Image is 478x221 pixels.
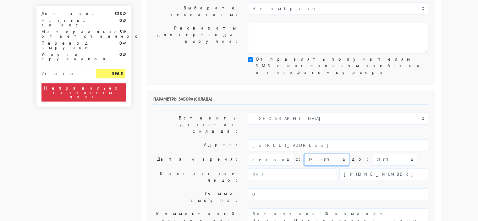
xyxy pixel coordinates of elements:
[119,29,122,35] strong: 3
[339,168,428,180] input: Телефон
[352,154,370,165] label: до:
[153,97,429,105] h6: Параметры забора (склада)
[37,30,91,38] div: Материальная ответственность
[296,154,302,165] label: c:
[119,18,122,23] strong: 0
[41,69,87,76] div: Итого
[37,11,91,16] div: Доставка
[255,56,428,76] label: Отправлять получателям SMS с интервалом прибытия и телефоном курьера
[149,113,244,137] label: Вставить данные из склада:
[149,23,244,53] label: Реквизиты для перевода выручки:
[37,18,91,27] div: Наценка за вес
[119,52,122,57] strong: 0
[149,188,244,206] label: Сумма выкупа:
[248,168,337,180] input: Имя
[37,41,91,50] div: Перевод выручки
[37,52,91,61] div: Услуги грузчиков
[119,40,122,46] strong: 0
[112,71,119,76] strong: 596
[149,3,244,20] label: Выберите реквизиты:
[41,83,126,102] div: Неправильно заполнены поля
[114,11,122,16] strong: 528
[149,139,244,151] label: Адрес:
[149,168,244,186] label: Контактное лицо:
[149,154,244,166] label: Дата и время:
